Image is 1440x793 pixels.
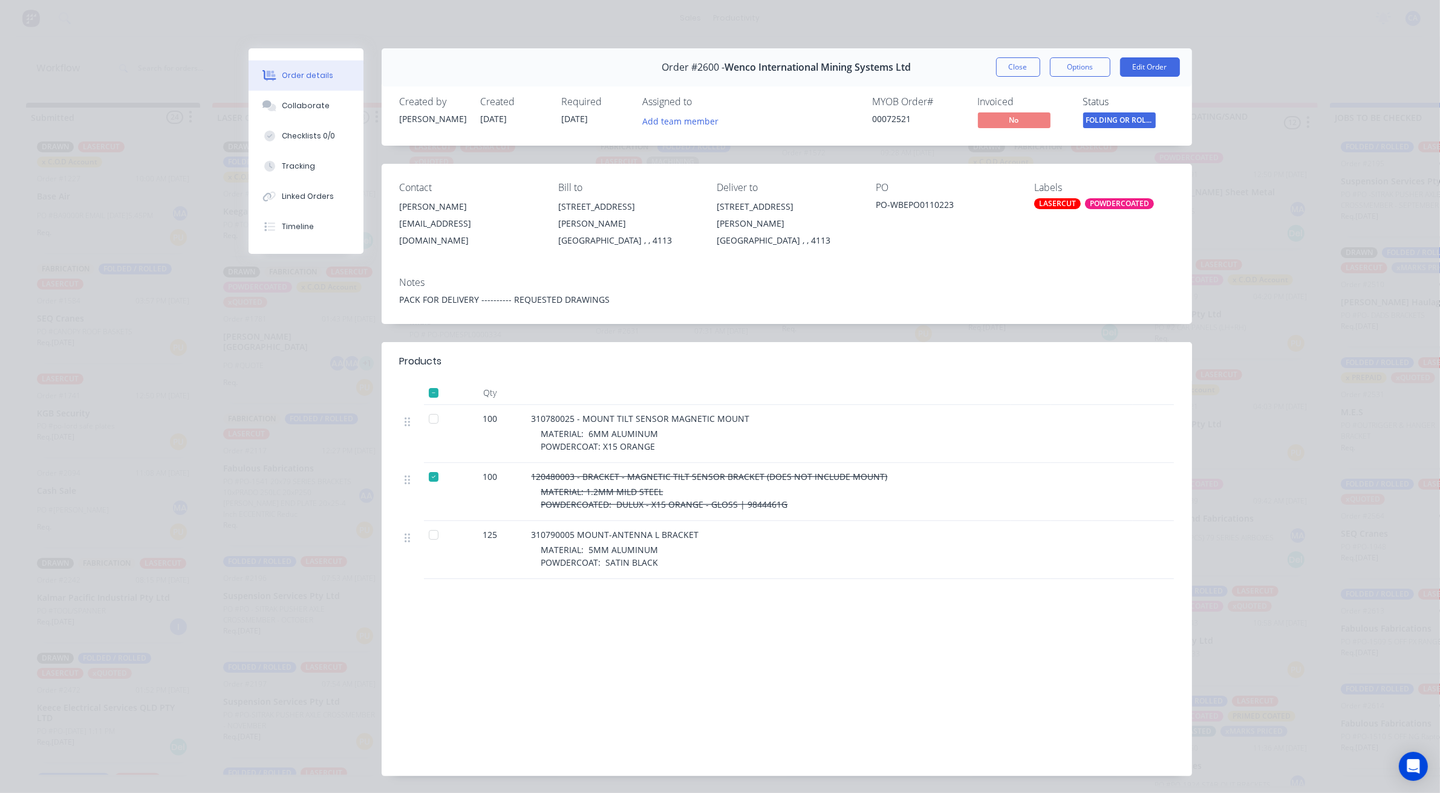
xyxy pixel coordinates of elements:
div: Required [562,96,628,108]
span: MATERIAL: 5MM ALUMINUM POWDERCOAT: SATIN BLACK [541,544,661,568]
button: Edit Order [1120,57,1180,77]
button: Linked Orders [249,181,363,212]
div: Products [400,354,442,369]
div: MYOB Order # [873,96,963,108]
div: Open Intercom Messenger [1399,752,1428,781]
div: [GEOGRAPHIC_DATA] , , 4113 [717,232,856,249]
button: Close [996,57,1040,77]
div: Timeline [282,221,314,232]
div: PO [876,182,1015,193]
span: MATERIAL: 1.2MM MILD STEEL POWDERCOATED: DULUX - X15 ORANGE - GLOSS | 9844461G [541,486,788,510]
span: 120480003 - BRACKET - MAGNETIC TILT SENSOR BRACKET (DOES NOT INCLUDE MOUNT) [532,471,888,482]
div: Collaborate [282,100,330,111]
div: PO-WBEPO0110223 [876,198,1015,215]
div: Assigned to [643,96,764,108]
div: Created [481,96,547,108]
div: Labels [1034,182,1173,193]
div: [PERSON_NAME][EMAIL_ADDRESS][DOMAIN_NAME] [400,198,539,249]
button: Options [1050,57,1110,77]
span: Order #2600 - [662,62,725,73]
div: Notes [400,277,1174,288]
div: [STREET_ADDRESS][PERSON_NAME][GEOGRAPHIC_DATA] , , 4113 [558,198,697,249]
div: Tracking [282,161,315,172]
span: 100 [483,470,498,483]
div: [PERSON_NAME] [400,112,466,125]
div: [STREET_ADDRESS][PERSON_NAME] [558,198,697,232]
div: Checklists 0/0 [282,131,335,141]
span: Wenco International Mining Systems Ltd [725,62,911,73]
span: 125 [483,528,498,541]
div: Invoiced [978,96,1069,108]
button: Timeline [249,212,363,242]
span: 310790005 MOUNT-ANTENNA L BRACKET [532,529,699,540]
div: [GEOGRAPHIC_DATA] , , 4113 [558,232,697,249]
button: Collaborate [249,91,363,121]
div: [STREET_ADDRESS][PERSON_NAME] [717,198,856,232]
span: No [978,112,1051,128]
span: 100 [483,412,498,425]
div: LASERCUT [1034,198,1081,209]
div: Created by [400,96,466,108]
span: MATERIAL: 6MM ALUMINUM POWDERCOAT: X15 ORANGE [541,428,659,452]
span: [DATE] [562,113,588,125]
span: FOLDING OR ROLL... [1083,112,1156,128]
span: [DATE] [481,113,507,125]
button: Order details [249,60,363,91]
div: Bill to [558,182,697,193]
div: PACK FOR DELIVERY ---------- REQUESTED DRAWINGS [400,293,1174,306]
div: Order details [282,70,333,81]
div: Linked Orders [282,191,334,202]
button: Add team member [636,112,725,129]
div: Deliver to [717,182,856,193]
button: Checklists 0/0 [249,121,363,151]
div: Status [1083,96,1174,108]
span: 310780025 - MOUNT TILT SENSOR MAGNETIC MOUNT [532,413,750,424]
div: POWDERCOATED [1085,198,1154,209]
button: FOLDING OR ROLL... [1083,112,1156,131]
div: Qty [454,381,527,405]
div: [EMAIL_ADDRESS][DOMAIN_NAME] [400,215,539,249]
div: 00072521 [873,112,963,125]
div: [PERSON_NAME] [400,198,539,215]
div: Contact [400,182,539,193]
button: Add team member [643,112,725,129]
button: Tracking [249,151,363,181]
div: [STREET_ADDRESS][PERSON_NAME][GEOGRAPHIC_DATA] , , 4113 [717,198,856,249]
